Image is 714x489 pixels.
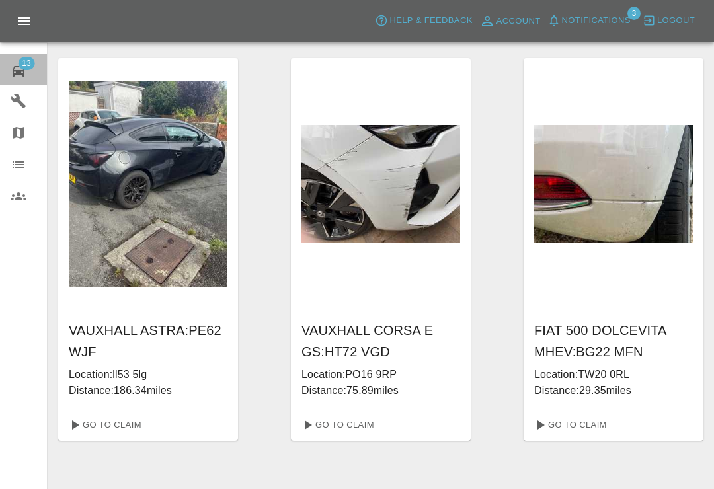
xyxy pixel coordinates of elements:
[389,13,472,28] span: Help & Feedback
[534,320,693,362] h6: FIAT 500 DOLCEVITA MHEV : BG22 MFN
[627,7,641,20] span: 3
[301,320,460,362] h6: VAUXHALL CORSA E GS : HT72 VGD
[8,5,40,37] button: Open drawer
[18,57,34,70] span: 13
[544,11,634,31] button: Notifications
[296,414,377,435] a: Go To Claim
[657,13,695,28] span: Logout
[529,414,610,435] a: Go To Claim
[301,383,460,398] p: Distance: 75.89 miles
[534,367,693,383] p: Location: TW20 0RL
[301,367,460,383] p: Location: PO16 9RP
[496,14,541,29] span: Account
[69,320,227,362] h6: VAUXHALL ASTRA : PE62 WJF
[372,11,475,31] button: Help & Feedback
[562,13,631,28] span: Notifications
[534,383,693,398] p: Distance: 29.35 miles
[476,11,544,32] a: Account
[69,367,227,383] p: Location: ll53 5lg
[69,383,227,398] p: Distance: 186.34 miles
[639,11,698,31] button: Logout
[63,414,145,435] a: Go To Claim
